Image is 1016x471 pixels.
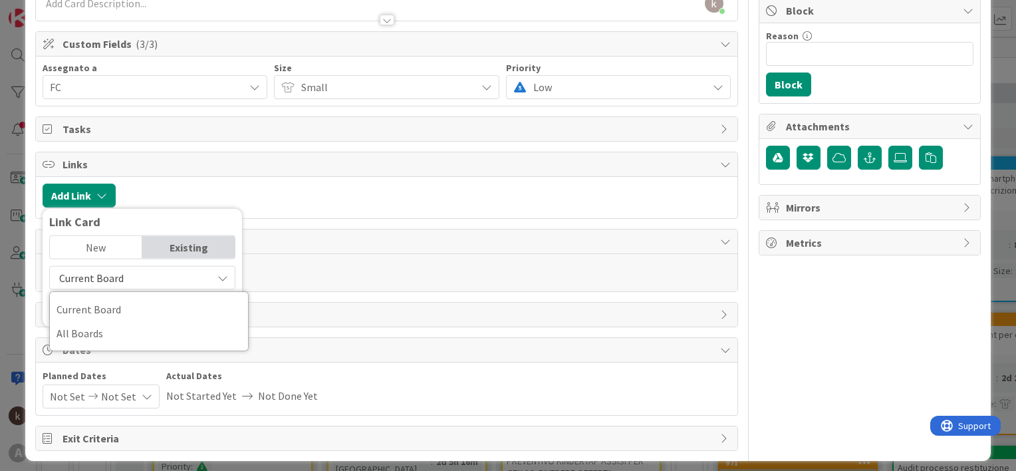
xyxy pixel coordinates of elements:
span: FC [50,79,244,95]
span: Current Board [57,299,241,319]
span: All Boards [57,323,241,343]
span: Low [533,78,701,96]
button: Block [766,73,811,96]
span: Support [28,2,61,18]
span: Not Started Yet [166,385,237,407]
span: Not Set [50,385,85,408]
div: Priority [506,63,731,73]
span: Tasks [63,121,713,137]
span: Links [63,156,713,172]
span: Mirrors [786,200,956,216]
span: History [63,307,713,323]
span: Block [786,3,956,19]
div: Existing [142,236,235,259]
span: Metrics [786,235,956,251]
span: Not Set [101,385,136,408]
div: Link Card [49,216,235,229]
div: Assegnato a [43,63,267,73]
span: Dates [63,342,713,358]
span: Attachments [786,118,956,134]
span: Current Board [59,271,124,285]
span: Small [301,78,469,96]
a: All Boards [50,321,248,345]
span: Not Done Yet [258,385,318,407]
span: Actual Dates [166,369,318,383]
a: Current Board [50,297,248,321]
span: Planned Dates [43,369,160,383]
span: ( 3/3 ) [136,37,158,51]
span: Comments [63,234,713,249]
span: Custom Fields [63,36,713,52]
button: Add Link [43,184,116,208]
div: New [50,236,142,259]
label: Reason [766,30,799,42]
span: Exit Criteria [63,430,713,446]
div: Size [274,63,499,73]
